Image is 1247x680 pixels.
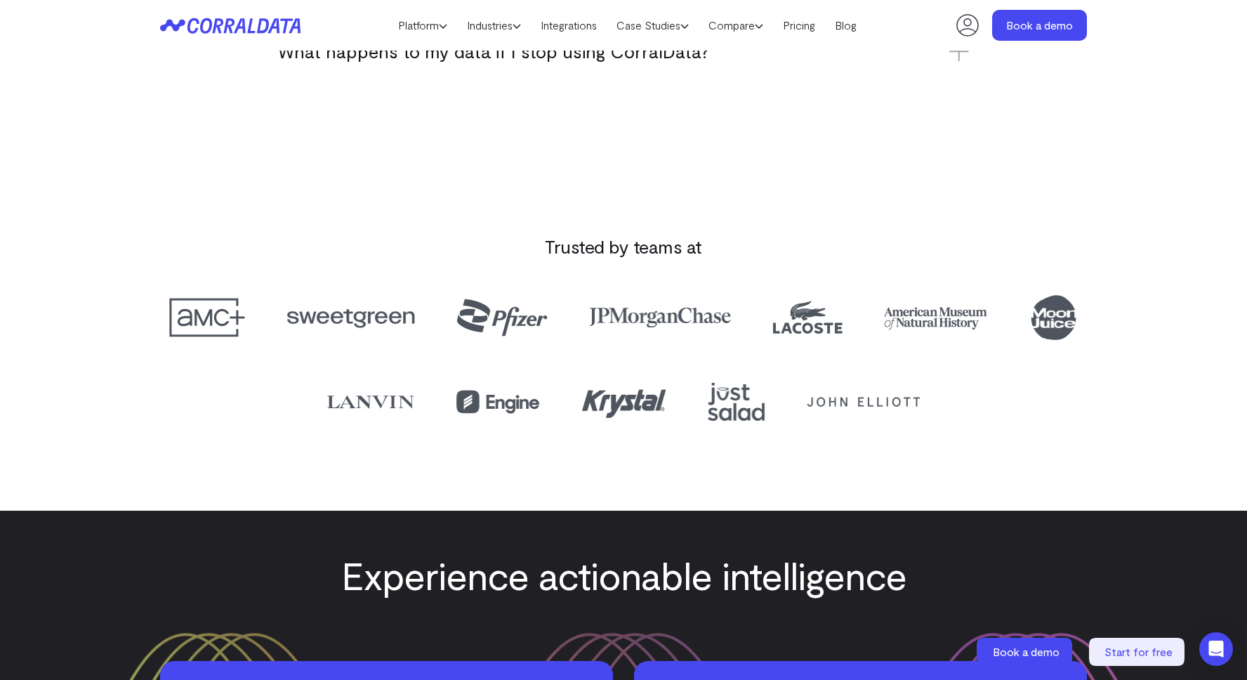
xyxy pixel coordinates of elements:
a: Industries [457,15,531,36]
a: Compare [699,15,773,36]
a: Start for free [1089,638,1187,666]
div: Open Intercom Messenger [1199,632,1233,666]
a: Book a demo [992,10,1087,41]
a: Case Studies [607,15,699,36]
a: Integrations [531,15,607,36]
a: Pricing [773,15,825,36]
a: Platform [388,15,457,36]
a: Blog [825,15,866,36]
h3: What happens to my data if I stop using CorralData? [278,39,969,63]
a: Book a demo [977,638,1075,666]
h3: Trusted by teams at [160,235,1087,258]
span: Book a demo [993,645,1060,658]
span: Start for free [1104,645,1173,658]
